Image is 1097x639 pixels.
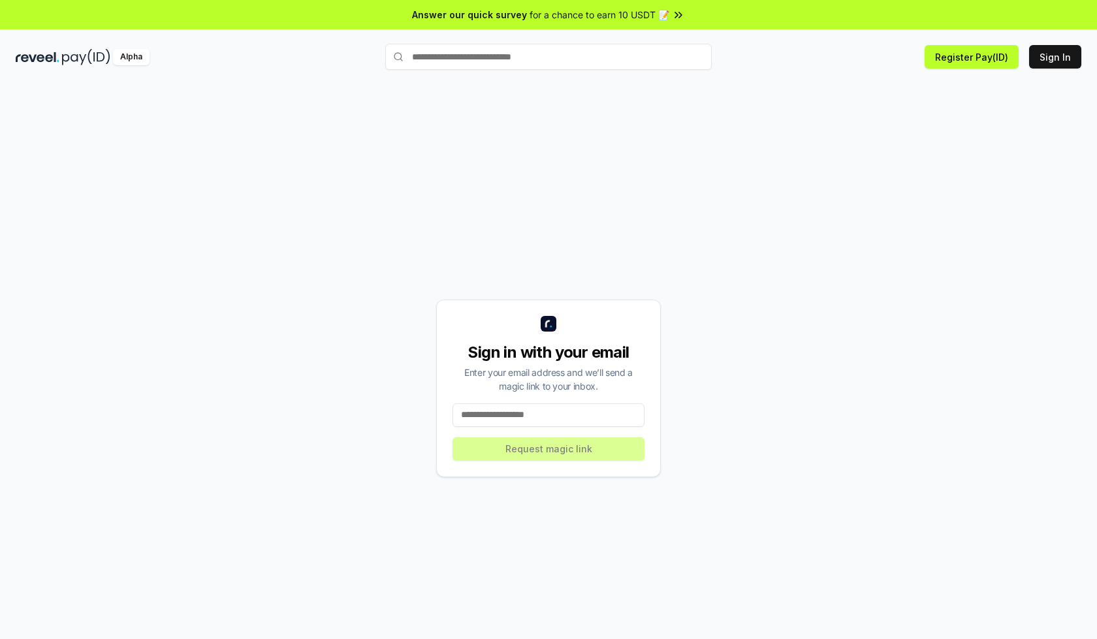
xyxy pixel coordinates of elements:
span: Answer our quick survey [412,8,527,22]
img: pay_id [62,49,110,65]
img: logo_small [541,316,556,332]
button: Sign In [1029,45,1081,69]
span: for a chance to earn 10 USDT 📝 [530,8,669,22]
div: Sign in with your email [453,342,644,363]
div: Alpha [113,49,150,65]
img: reveel_dark [16,49,59,65]
div: Enter your email address and we’ll send a magic link to your inbox. [453,366,644,393]
button: Register Pay(ID) [925,45,1019,69]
